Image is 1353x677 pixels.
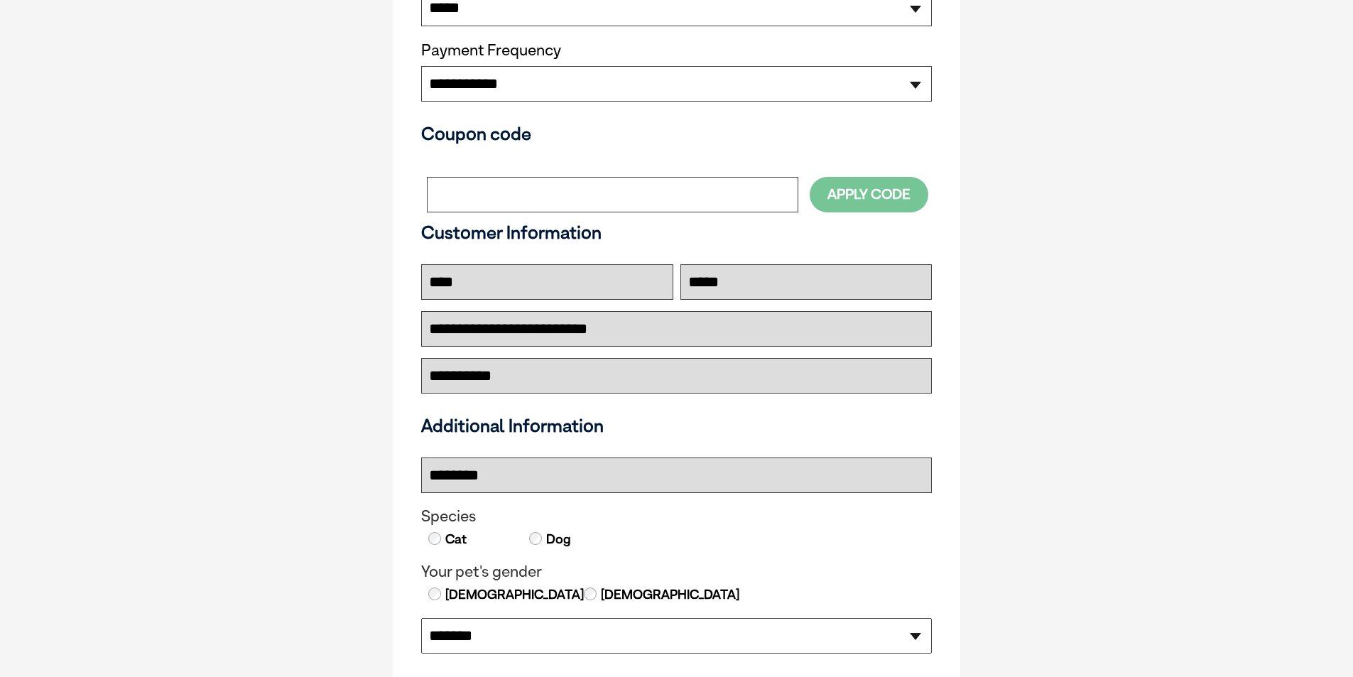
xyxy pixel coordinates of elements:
[421,41,561,60] label: Payment Frequency
[421,563,932,581] legend: Your pet's gender
[421,123,932,144] h3: Coupon code
[421,507,932,526] legend: Species
[415,415,938,436] h3: Additional Information
[421,222,932,243] h3: Customer Information
[810,177,928,212] button: Apply Code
